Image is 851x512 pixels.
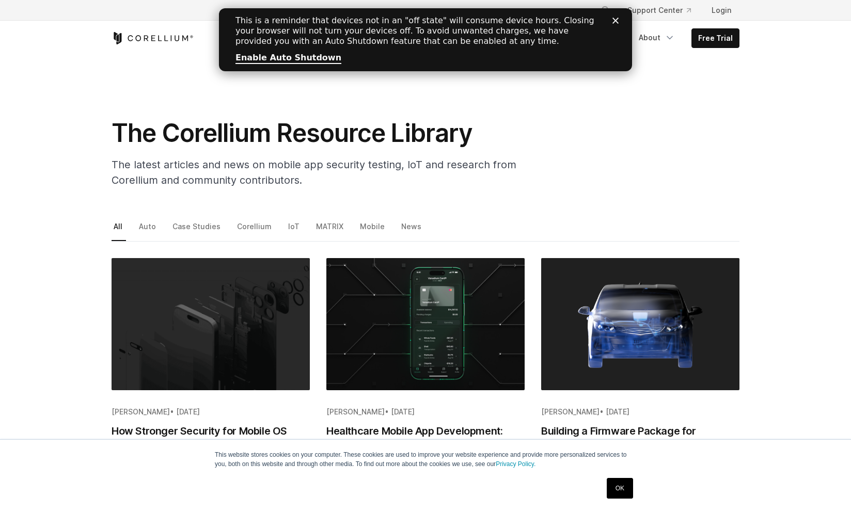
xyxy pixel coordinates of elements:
[391,407,415,416] span: [DATE]
[326,407,525,417] div: •
[112,158,516,186] span: The latest articles and news on mobile app security testing, IoT and research from Corellium and ...
[607,478,633,499] a: OK
[219,8,632,71] iframe: Intercom live chat banner
[633,28,681,47] a: About
[496,460,535,468] a: Privacy Policy.
[326,407,385,416] span: [PERSON_NAME]
[286,219,303,241] a: IoT
[399,219,425,241] a: News
[541,407,600,416] span: [PERSON_NAME]
[112,407,310,417] div: •
[606,407,629,416] span: [DATE]
[692,29,739,47] a: Free Trial
[541,407,739,417] div: •
[235,219,275,241] a: Corellium
[596,1,615,20] button: Search
[541,258,739,390] img: Building a Firmware Package for Corellium Atlas
[588,1,739,20] div: Navigation Menu
[541,423,739,454] h2: Building a Firmware Package for Corellium Atlas
[170,219,224,241] a: Case Studies
[176,407,200,416] span: [DATE]
[326,423,525,454] h2: Healthcare Mobile App Development: Mergers and Acquisitions Increase Risks
[112,219,126,241] a: All
[137,219,160,241] a: Auto
[215,450,636,469] p: This website stores cookies on your computer. These cookies are used to improve your website expe...
[112,32,194,44] a: Corellium Home
[619,1,699,20] a: Support Center
[112,423,310,470] h2: How Stronger Security for Mobile OS Creates Challenges for Testing Applications
[358,219,388,241] a: Mobile
[393,9,404,15] div: Close
[326,258,525,390] img: Healthcare Mobile App Development: Mergers and Acquisitions Increase Risks
[703,1,739,20] a: Login
[112,258,310,390] img: How Stronger Security for Mobile OS Creates Challenges for Testing Applications
[112,118,525,149] h1: The Corellium Resource Library
[112,407,170,416] span: [PERSON_NAME]
[314,219,347,241] a: MATRIX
